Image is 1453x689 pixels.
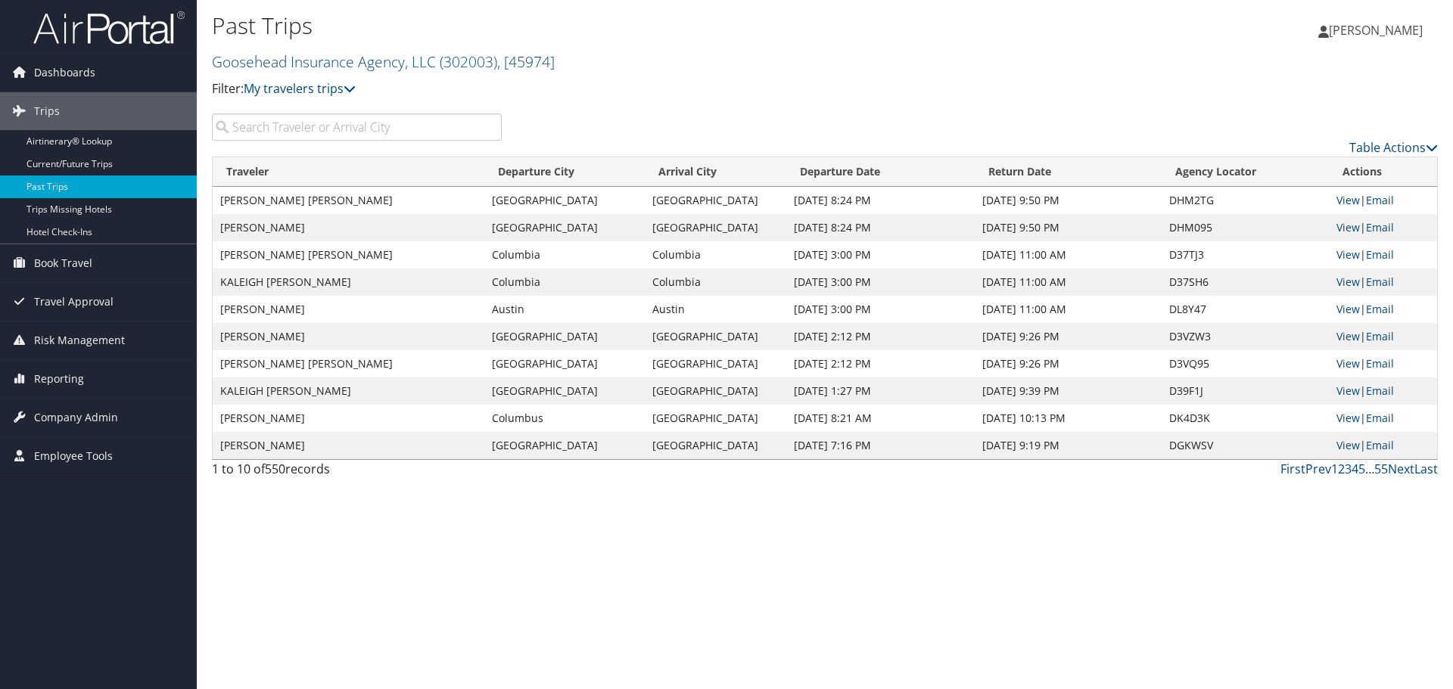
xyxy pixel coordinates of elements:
span: Dashboards [34,54,95,92]
td: [DATE] 3:00 PM [786,241,975,268]
td: [GEOGRAPHIC_DATA] [645,377,786,405]
td: [GEOGRAPHIC_DATA] [645,350,786,377]
td: [GEOGRAPHIC_DATA] [484,377,645,405]
td: [DATE] 9:19 PM [975,432,1162,459]
a: Next [1388,461,1414,477]
td: [PERSON_NAME] [213,432,484,459]
td: Columbia [484,268,645,296]
td: [PERSON_NAME] [213,323,484,350]
a: 2 [1338,461,1345,477]
a: View [1336,411,1360,425]
th: Arrival City: activate to sort column ascending [645,157,786,187]
a: View [1336,383,1360,398]
td: [GEOGRAPHIC_DATA] [484,432,645,459]
td: [DATE] 10:13 PM [975,405,1162,432]
a: View [1336,356,1360,371]
a: Email [1366,411,1394,425]
td: DK4D3K [1162,405,1328,432]
a: View [1336,220,1360,234]
td: | [1329,432,1437,459]
span: Trips [34,92,60,130]
td: | [1329,405,1437,432]
span: … [1365,461,1374,477]
td: [DATE] 8:24 PM [786,214,975,241]
th: Actions [1329,157,1437,187]
td: [PERSON_NAME] [PERSON_NAME] [213,350,484,377]
span: ( 302003 ) [440,51,497,72]
td: [PERSON_NAME] [213,214,484,241]
td: [DATE] 3:00 PM [786,296,975,323]
td: [GEOGRAPHIC_DATA] [645,187,786,214]
a: Email [1366,220,1394,234]
a: Last [1414,461,1438,477]
td: [GEOGRAPHIC_DATA] [645,405,786,432]
td: [DATE] 11:00 AM [975,268,1162,296]
td: [GEOGRAPHIC_DATA] [645,432,786,459]
span: Employee Tools [34,437,113,475]
a: View [1336,302,1360,316]
td: | [1329,323,1437,350]
span: Risk Management [34,321,125,359]
td: DHM2TG [1162,187,1328,214]
td: [DATE] 8:21 AM [786,405,975,432]
td: DL8Y47 [1162,296,1328,323]
td: [DATE] 9:50 PM [975,214,1162,241]
td: [DATE] 11:00 AM [975,296,1162,323]
td: [DATE] 9:50 PM [975,187,1162,214]
a: Table Actions [1349,139,1438,156]
td: [GEOGRAPHIC_DATA] [484,350,645,377]
td: [PERSON_NAME] [213,296,484,323]
td: D39F1J [1162,377,1328,405]
a: View [1336,438,1360,452]
td: | [1329,350,1437,377]
a: View [1336,329,1360,343]
input: Search Traveler or Arrival City [212,113,502,141]
td: [DATE] 3:00 PM [786,268,975,296]
td: | [1329,187,1437,214]
p: Filter: [212,79,1029,99]
span: 550 [265,461,285,477]
th: Departure Date: activate to sort column ascending [786,157,975,187]
a: Prev [1305,461,1331,477]
td: D37SH6 [1162,268,1328,296]
td: D37TJ3 [1162,241,1328,268]
td: [GEOGRAPHIC_DATA] [645,323,786,350]
a: Email [1366,329,1394,343]
td: Columbia [484,241,645,268]
td: DHM095 [1162,214,1328,241]
a: View [1336,275,1360,289]
a: 5 [1358,461,1365,477]
td: [PERSON_NAME] [PERSON_NAME] [213,187,484,214]
td: [DATE] 1:27 PM [786,377,975,405]
a: Email [1366,247,1394,262]
td: [DATE] 2:12 PM [786,350,975,377]
td: | [1329,296,1437,323]
span: Company Admin [34,399,118,436]
a: 3 [1345,461,1352,477]
th: Return Date: activate to sort column ascending [975,157,1162,187]
td: KALEIGH [PERSON_NAME] [213,268,484,296]
td: [DATE] 9:39 PM [975,377,1162,405]
th: Traveler: activate to sort column ascending [213,157,484,187]
td: [DATE] 2:12 PM [786,323,975,350]
td: [GEOGRAPHIC_DATA] [645,214,786,241]
td: Columbia [645,268,786,296]
span: [PERSON_NAME] [1329,22,1423,39]
td: DGKWSV [1162,432,1328,459]
td: Columbus [484,405,645,432]
a: Email [1366,383,1394,398]
td: Columbia [645,241,786,268]
a: First [1280,461,1305,477]
h1: Past Trips [212,10,1029,42]
a: My travelers trips [244,80,356,97]
span: Reporting [34,360,84,398]
td: D3VZW3 [1162,323,1328,350]
span: Book Travel [34,244,92,282]
a: 4 [1352,461,1358,477]
td: | [1329,214,1437,241]
div: 1 to 10 of records [212,460,502,486]
td: [DATE] 7:16 PM [786,432,975,459]
a: Email [1366,438,1394,452]
td: [PERSON_NAME] [PERSON_NAME] [213,241,484,268]
td: D3VQ95 [1162,350,1328,377]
